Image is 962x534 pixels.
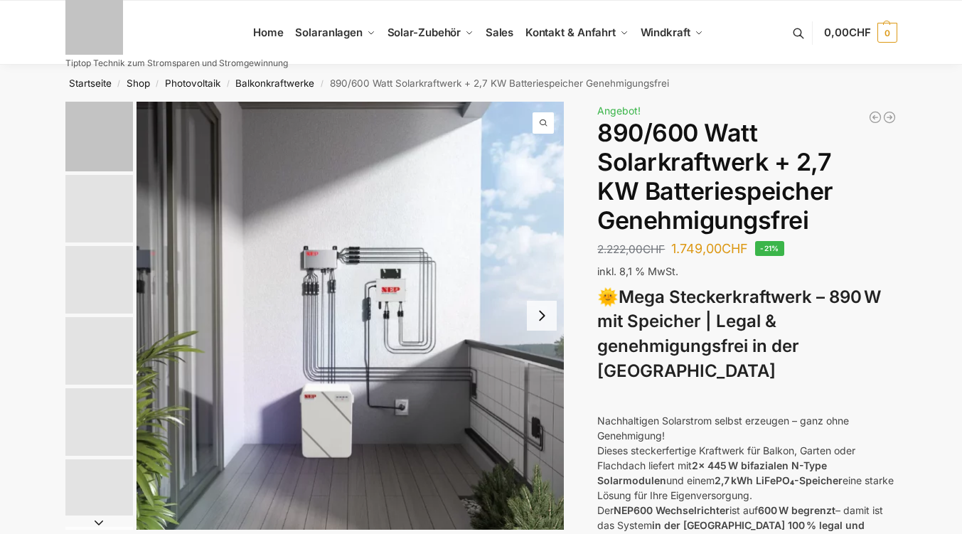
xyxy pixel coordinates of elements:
[65,388,133,456] img: Bificial 30 % mehr Leistung
[289,1,381,65] a: Solaranlagen
[597,459,827,486] strong: 2x 445 W bifazialen N-Type Solarmodulen
[849,26,871,39] span: CHF
[868,110,882,124] a: Balkonkraftwerk 405/600 Watt erweiterbar
[388,26,461,39] span: Solar-Zubehör
[519,1,634,65] a: Kontakt & Anfahrt
[295,26,363,39] span: Solaranlagen
[65,175,133,242] img: Balkonkraftwerk mit 2,7kw Speicher
[671,241,748,256] bdi: 1.749,00
[62,244,133,315] li: 3 / 12
[824,26,870,39] span: 0,00
[381,1,479,65] a: Solar-Zubehör
[165,78,220,89] a: Photovoltaik
[40,65,922,102] nav: Breadcrumb
[755,241,784,256] span: -21%
[882,110,897,124] a: Balkonkraftwerk 890 Watt Solarmodulleistung mit 2kW/h Zendure Speicher
[715,474,843,486] strong: 2,7 kWh LiFePO₄-Speicher
[235,78,314,89] a: Balkonkraftwerke
[62,315,133,386] li: 4 / 12
[597,285,897,384] h3: 🌞
[65,459,133,527] img: Balkonkraftwerk 860
[62,457,133,528] li: 6 / 12
[62,173,133,244] li: 2 / 12
[758,504,835,516] strong: 600 W begrenzt
[137,102,565,530] li: 1 / 12
[479,1,519,65] a: Sales
[112,78,127,90] span: /
[69,78,112,89] a: Startseite
[137,102,565,530] img: Balkonkraftwerk mit 2,7kw Speicher
[65,516,133,530] button: Next slide
[634,1,709,65] a: Windkraft
[824,11,897,54] a: 0,00CHF 0
[597,242,665,256] bdi: 2.222,00
[641,26,690,39] span: Windkraft
[65,102,133,171] img: Balkonkraftwerk mit 2,7kw Speicher
[220,78,235,90] span: /
[65,317,133,385] img: BDS1000
[643,242,665,256] span: CHF
[150,78,165,90] span: /
[597,119,897,235] h1: 890/600 Watt Solarkraftwerk + 2,7 KW Batteriespeicher Genehmigungsfrei
[62,102,133,173] li: 1 / 12
[62,386,133,457] li: 5 / 12
[722,241,748,256] span: CHF
[877,23,897,43] span: 0
[65,59,288,68] p: Tiptop Technik zum Stromsparen und Stromgewinnung
[597,287,881,381] strong: Mega Steckerkraftwerk – 890 W mit Speicher | Legal & genehmigungsfrei in der [GEOGRAPHIC_DATA]
[525,26,616,39] span: Kontakt & Anfahrt
[597,105,641,117] span: Angebot!
[527,301,557,331] button: Next slide
[597,265,678,277] span: inkl. 8,1 % MwSt.
[314,78,329,90] span: /
[137,102,565,530] a: Steckerkraftwerk mit 2,7kwh-SpeicherBalkonkraftwerk mit 27kw Speicher
[127,78,150,89] a: Shop
[614,504,729,516] strong: NEP600 Wechselrichter
[65,246,133,314] img: Bificial im Vergleich zu billig Modulen
[486,26,514,39] span: Sales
